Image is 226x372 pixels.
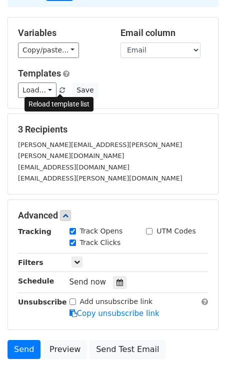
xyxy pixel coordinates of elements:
[18,68,61,78] a: Templates
[176,324,226,372] iframe: Chat Widget
[18,27,105,38] h5: Variables
[80,226,123,236] label: Track Opens
[80,237,121,248] label: Track Clicks
[18,210,208,221] h5: Advanced
[80,296,153,307] label: Add unsubscribe link
[18,258,43,266] strong: Filters
[18,82,56,98] a: Load...
[18,163,129,171] small: [EMAIL_ADDRESS][DOMAIN_NAME]
[18,124,208,135] h5: 3 Recipients
[18,227,51,235] strong: Tracking
[18,141,182,160] small: [PERSON_NAME][EMAIL_ADDRESS][PERSON_NAME][PERSON_NAME][DOMAIN_NAME]
[24,97,93,111] div: Reload template list
[43,340,87,359] a: Preview
[7,340,40,359] a: Send
[69,309,159,318] a: Copy unsubscribe link
[18,174,182,182] small: [EMAIL_ADDRESS][PERSON_NAME][DOMAIN_NAME]
[120,27,208,38] h5: Email column
[156,226,195,236] label: UTM Codes
[18,42,79,58] a: Copy/paste...
[89,340,165,359] a: Send Test Email
[72,82,98,98] button: Save
[69,277,106,286] span: Send now
[176,324,226,372] div: Chatt-widget
[18,277,54,285] strong: Schedule
[18,298,67,306] strong: Unsubscribe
